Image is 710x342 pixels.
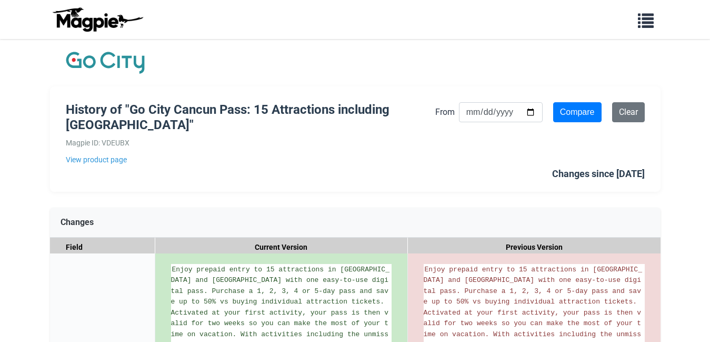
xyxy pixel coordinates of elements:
div: Changes since [DATE] [552,167,645,182]
img: logo-ab69f6fb50320c5b225c76a69d11143b.png [50,7,145,32]
a: Clear [612,102,645,122]
img: Company Logo [66,50,145,76]
div: Current Version [155,238,408,257]
div: Changes [50,208,661,238]
div: Field [50,238,155,257]
a: View product page [66,154,435,165]
h1: History of "Go City Cancun Pass: 15 Attractions including [GEOGRAPHIC_DATA]" [66,102,435,133]
input: Compare [553,102,602,122]
div: Previous Version [408,238,661,257]
label: From [435,105,455,119]
div: Magpie ID: VDEUBX [66,137,435,149]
